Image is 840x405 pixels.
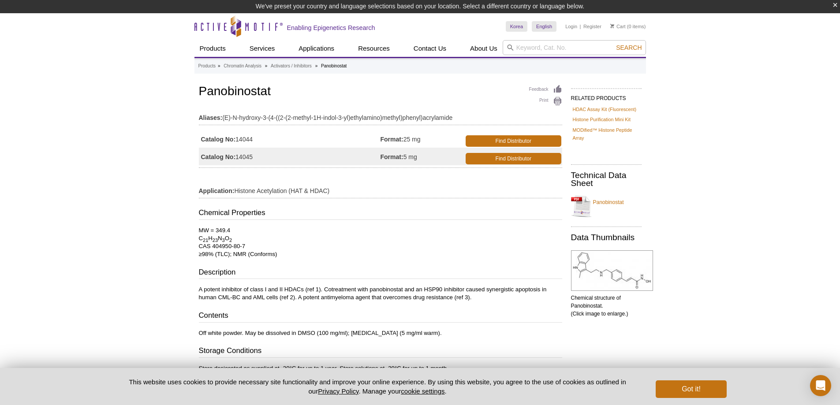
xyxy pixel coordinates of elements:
a: Contact Us [408,40,452,57]
sub: 21 [203,238,208,243]
strong: Format: [381,153,403,161]
a: Products [198,62,216,70]
p: Chemical structure of Panobinostat. (Click image to enlarge.) [571,294,642,318]
a: Chromatin Analysis [224,62,261,70]
p: Store desiccated as supplied at -20°C for up to 1 year. Store solutions at -20°C for up to 1 month. [199,364,562,372]
h3: Description [199,267,562,279]
li: (0 items) [610,21,646,32]
a: MODified™ Histone Peptide Array [573,126,640,142]
h3: Chemical Properties [199,208,562,220]
h3: Contents [199,310,562,323]
a: Panobinostat [571,193,642,219]
td: 14044 [199,130,381,148]
a: Login [565,23,577,30]
td: 14045 [199,148,381,165]
a: Feedback [529,85,562,94]
button: Got it! [656,380,726,398]
a: Find Distributor [466,135,561,147]
a: English [532,21,556,32]
h2: RELATED PRODUCTS [571,88,642,104]
strong: Catalog No: [201,153,236,161]
a: Histone Purification Mini Kit [573,115,631,123]
sub: 2 [229,238,232,243]
h1: Panobinostat [199,85,562,100]
li: » [218,63,220,68]
h2: Technical Data Sheet [571,171,642,187]
li: | [580,21,581,32]
li: Panobinostat [321,63,347,68]
a: Print [529,97,562,106]
h2: Data Thumbnails [571,234,642,242]
strong: Application: [199,187,235,195]
td: (E)-N-hydroxy-3-(4-((2-(2-methyl-1H-indol-3-yl)ethylamino)methyl)phenyl)acrylamide [199,108,562,123]
a: Privacy Policy [318,387,358,395]
p: This website uses cookies to provide necessary site functionality and improve your online experie... [114,377,642,396]
a: Resources [353,40,395,57]
sub: 23 [213,238,218,243]
h3: Storage Conditions [199,346,562,358]
td: 25 mg [381,130,464,148]
p: Off white powder. May be dissolved in DMSO (100 mg/ml); [MEDICAL_DATA] (5 mg/ml warm). [199,329,562,337]
a: HDAC Assay Kit (Fluorescent) [573,105,637,113]
a: About Us [465,40,503,57]
div: Open Intercom Messenger [810,375,831,396]
button: Search [613,44,644,52]
p: A potent inhibitor of class I and II HDACs (ref 1). Cotreatment with panobinostat and an HSP90 in... [199,286,562,301]
li: » [265,63,268,68]
strong: Catalog No: [201,135,236,143]
p: MW = 349.4 C H N O CAS 404950-80-7 ≥98% (TLC); NMR (Conforms) [199,227,562,258]
a: Products [194,40,231,57]
a: Find Distributor [466,153,561,164]
input: Keyword, Cat. No. [503,40,646,55]
a: Register [583,23,601,30]
strong: Aliases: [199,114,223,122]
h2: Enabling Epigenetics Research [287,24,375,32]
a: Applications [293,40,340,57]
a: Cart [610,23,626,30]
li: » [315,63,318,68]
sub: 3 [222,238,225,243]
td: 5 mg [381,148,464,165]
img: Your Cart [610,24,614,28]
a: Services [244,40,280,57]
td: Histone Acetylation (HAT & HDAC) [199,182,562,196]
span: Search [616,44,642,51]
strong: Format: [381,135,403,143]
a: Activators / Inhibitors [271,62,312,70]
img: Chemical structure of Panobinostat. [571,250,653,291]
a: Korea [506,21,527,32]
button: cookie settings [401,387,444,395]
